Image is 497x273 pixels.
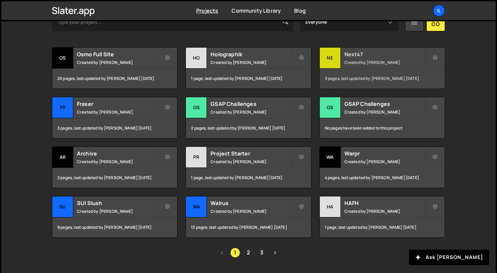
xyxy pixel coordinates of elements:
h2: SUI Slush [77,199,157,207]
a: Wa Warpr Created by [PERSON_NAME] 4 pages, last updated by [PERSON_NAME] [DATE] [319,146,445,188]
div: Wa [186,196,207,217]
div: 13 pages, last updated by [PERSON_NAME] [DATE] [186,217,311,237]
a: HA HAFH Created by [PERSON_NAME] 1 page, last updated by [PERSON_NAME] [DATE] [319,196,445,238]
div: 3 pages, last updated by [PERSON_NAME] [DATE] [52,118,177,138]
div: No pages have been added to this project [320,118,445,138]
small: Created by [PERSON_NAME] [344,208,425,214]
small: Created by [PERSON_NAME] [211,208,291,214]
div: 9 pages, last updated by [PERSON_NAME] [DATE] [52,217,177,237]
div: 1 page, last updated by [PERSON_NAME] [DATE] [320,217,445,237]
div: 3 pages, last updated by [PERSON_NAME] [DATE] [320,69,445,89]
a: SU SUI Slush Created by [PERSON_NAME] 9 pages, last updated by [PERSON_NAME] [DATE] [52,196,178,238]
small: Created by [PERSON_NAME] [344,60,425,65]
small: Created by [PERSON_NAME] [211,60,291,65]
a: Fr Fraser Created by [PERSON_NAME] 3 pages, last updated by [PERSON_NAME] [DATE] [52,97,178,138]
h2: GSAP Challenges [211,100,291,108]
small: Created by [PERSON_NAME] [77,60,157,65]
div: Ne [320,48,341,69]
h2: HAFH [344,199,425,207]
div: Ho [186,48,207,69]
input: Type your project... [52,13,293,31]
a: Ar Archive Created by [PERSON_NAME] 2 pages, last updated by [PERSON_NAME] [DATE] [52,146,178,188]
div: 1 page, last updated by [PERSON_NAME] [DATE] [186,69,311,89]
a: Next page [270,248,280,258]
div: 2 pages, last updated by [PERSON_NAME] [DATE] [186,118,311,138]
h2: Archive [77,150,157,157]
small: Created by [PERSON_NAME] [344,159,425,164]
a: GS GSAP Challenges Created by [PERSON_NAME] No pages have been added to this project [319,97,445,138]
small: Created by [PERSON_NAME] [211,159,291,164]
h2: Holographik [211,51,291,58]
small: Created by [PERSON_NAME] [211,109,291,115]
a: Community Library [232,7,281,14]
div: 1 page, last updated by [PERSON_NAME] [DATE] [186,168,311,188]
a: Projects [196,7,218,14]
h2: Next47 [344,51,425,58]
small: Created by [PERSON_NAME] [77,159,157,164]
a: Page 2 [244,248,253,258]
small: Created by [PERSON_NAME] [77,208,157,214]
div: HA [320,196,341,217]
div: 20 pages, last updated by [PERSON_NAME] [DATE] [52,69,177,89]
div: Pagination [52,248,445,258]
div: Fr [52,97,73,118]
div: GS [186,97,207,118]
a: Wa Walrus Created by [PERSON_NAME] 13 pages, last updated by [PERSON_NAME] [DATE] [186,196,311,238]
small: Created by [PERSON_NAME] [344,109,425,115]
a: Il [433,5,445,17]
div: SU [52,196,73,217]
div: Pr [186,147,207,168]
a: Ne Next47 Created by [PERSON_NAME] 3 pages, last updated by [PERSON_NAME] [DATE] [319,47,445,89]
small: Created by [PERSON_NAME] [77,109,157,115]
a: Ho Holographik Created by [PERSON_NAME] 1 page, last updated by [PERSON_NAME] [DATE] [186,47,311,89]
h2: Walrus [211,199,291,207]
div: Os [52,48,73,69]
div: Ar [52,147,73,168]
h2: Warpr [344,150,425,157]
a: Pr Project Starter Created by [PERSON_NAME] 1 page, last updated by [PERSON_NAME] [DATE] [186,146,311,188]
div: 4 pages, last updated by [PERSON_NAME] [DATE] [320,168,445,188]
h2: GSAP Challenges [344,100,425,108]
a: Page 3 [257,248,267,258]
div: Wa [320,147,341,168]
h2: Project Starter [211,150,291,157]
div: GS [320,97,341,118]
h2: Fraser [77,100,157,108]
a: Blog [294,7,306,14]
a: Os Osmo Full Site Created by [PERSON_NAME] 20 pages, last updated by [PERSON_NAME] [DATE] [52,47,178,89]
button: Ask [PERSON_NAME] [409,250,489,265]
div: 2 pages, last updated by [PERSON_NAME] [DATE] [52,168,177,188]
a: GS GSAP Challenges Created by [PERSON_NAME] 2 pages, last updated by [PERSON_NAME] [DATE] [186,97,311,138]
h2: Osmo Full Site [77,51,157,58]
